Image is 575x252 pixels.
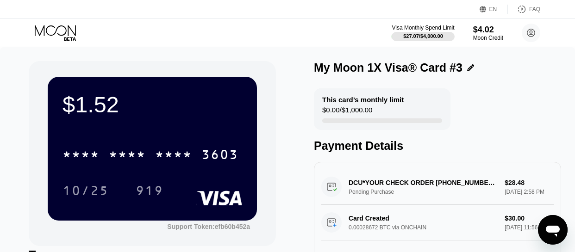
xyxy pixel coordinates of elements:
div: Visa Monthly Spend Limit [392,25,454,31]
div: $1.52 [62,92,242,117]
div: Support Token: efb60b452a [167,223,250,230]
div: Moon Credit [473,35,503,41]
div: $4.02Moon Credit [473,25,503,41]
div: EN [489,6,497,12]
div: Support Token:efb60b452a [167,223,250,230]
div: Payment Details [314,139,561,153]
div: FAQ [508,5,540,14]
div: Visa Monthly Spend Limit$27.07/$4,000.00 [392,25,454,41]
div: 10/25 [56,179,116,202]
div: My Moon 1X Visa® Card #3 [314,61,462,74]
iframe: Button to launch messaging window [538,215,568,245]
div: 10/25 [62,184,109,199]
div: 919 [129,179,170,202]
div: 3603 [201,148,238,163]
div: $27.07 / $4,000.00 [403,33,443,39]
div: $4.02 [473,25,503,35]
div: 919 [136,184,163,199]
div: EN [480,5,508,14]
div: This card’s monthly limit [322,96,404,104]
div: $0.00 / $1,000.00 [322,106,372,118]
div: FAQ [529,6,540,12]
